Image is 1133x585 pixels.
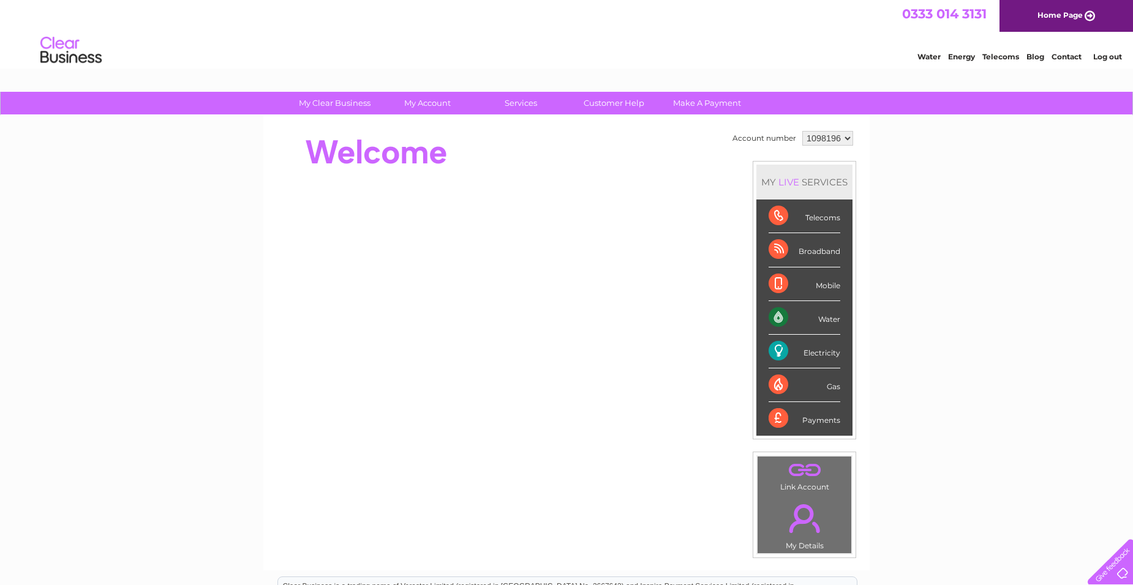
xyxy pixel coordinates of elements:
a: Energy [948,52,975,61]
a: 0333 014 3131 [902,6,987,21]
div: Clear Business is a trading name of Verastar Limited (registered in [GEOGRAPHIC_DATA] No. 3667643... [278,7,857,59]
a: Water [917,52,941,61]
a: . [761,460,848,481]
td: Link Account [757,456,852,494]
img: logo.png [40,32,102,69]
a: Services [470,92,571,114]
td: My Details [757,494,852,554]
div: Payments [769,402,840,435]
a: Blog [1026,52,1044,61]
a: . [761,497,848,540]
a: Contact [1052,52,1082,61]
a: Customer Help [563,92,664,114]
div: Gas [769,368,840,402]
div: LIVE [776,176,802,188]
div: Broadband [769,233,840,267]
div: Telecoms [769,199,840,233]
a: Telecoms [982,52,1019,61]
div: Mobile [769,267,840,301]
a: Make A Payment [657,92,758,114]
a: My Account [377,92,478,114]
div: MY SERVICES [756,165,853,199]
div: Electricity [769,335,840,368]
td: Account number [729,128,799,149]
div: Water [769,301,840,335]
a: Log out [1093,52,1122,61]
a: My Clear Business [284,92,385,114]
